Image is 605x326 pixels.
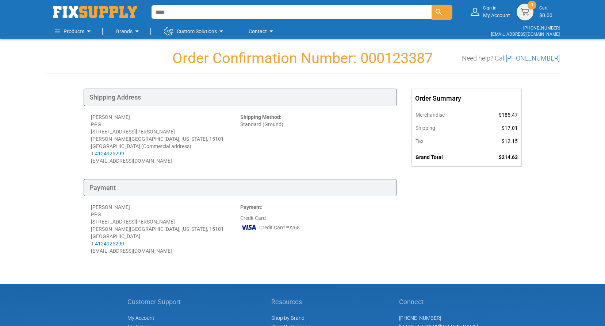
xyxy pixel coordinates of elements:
[399,298,478,306] h5: Connect
[91,203,240,255] div: [PERSON_NAME] PPG [STREET_ADDRESS][PERSON_NAME] [PERSON_NAME][GEOGRAPHIC_DATA], [US_STATE], 15101...
[46,50,560,66] h1: Order Confirmation Number: 000123387
[483,5,510,11] small: Sign in
[53,6,137,18] img: Fix Industrial Supply
[240,222,257,233] img: VI
[84,179,397,197] div: Payment
[240,203,390,255] div: Credit Card
[127,315,154,321] span: My Account
[483,5,510,19] div: My Account
[412,89,521,108] div: Order Summary
[499,112,518,118] span: $185.47
[95,151,124,156] a: 4124925299
[127,298,185,306] h5: Customer Support
[55,24,93,39] a: Products
[539,12,552,18] span: $0.00
[502,125,518,131] span: $17.01
[91,113,240,164] div: [PERSON_NAME] PPG [STREET_ADDRESS][PERSON_NAME] [PERSON_NAME][GEOGRAPHIC_DATA], [US_STATE], 15101...
[399,315,441,321] a: [PHONE_NUMBER]
[240,114,282,120] strong: Shipping Method:
[416,154,443,160] strong: Grand Total
[491,32,560,37] a: [EMAIL_ADDRESS][DOMAIN_NAME]
[271,315,305,321] a: Shop by Brand
[53,6,137,18] a: store logo
[84,89,397,106] div: Shipping Address
[271,298,313,306] h5: Resources
[164,24,226,39] a: Custom Solutions
[95,241,124,247] a: 4124925299
[412,108,475,121] th: Merchandise
[462,55,560,62] h3: Need help? Call
[249,24,276,39] a: Contact
[259,224,300,231] span: Credit Card *9268
[116,24,141,39] a: Brands
[539,5,552,11] small: Cart
[240,204,263,210] strong: Payment:
[412,135,475,148] th: Tax
[502,138,518,144] span: $12.15
[523,26,560,31] a: [PHONE_NUMBER]
[240,113,390,164] div: Standard (Ground)
[506,54,560,62] a: [PHONE_NUMBER]
[531,2,533,8] span: 0
[412,121,475,135] th: Shipping
[499,154,518,160] span: $214.63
